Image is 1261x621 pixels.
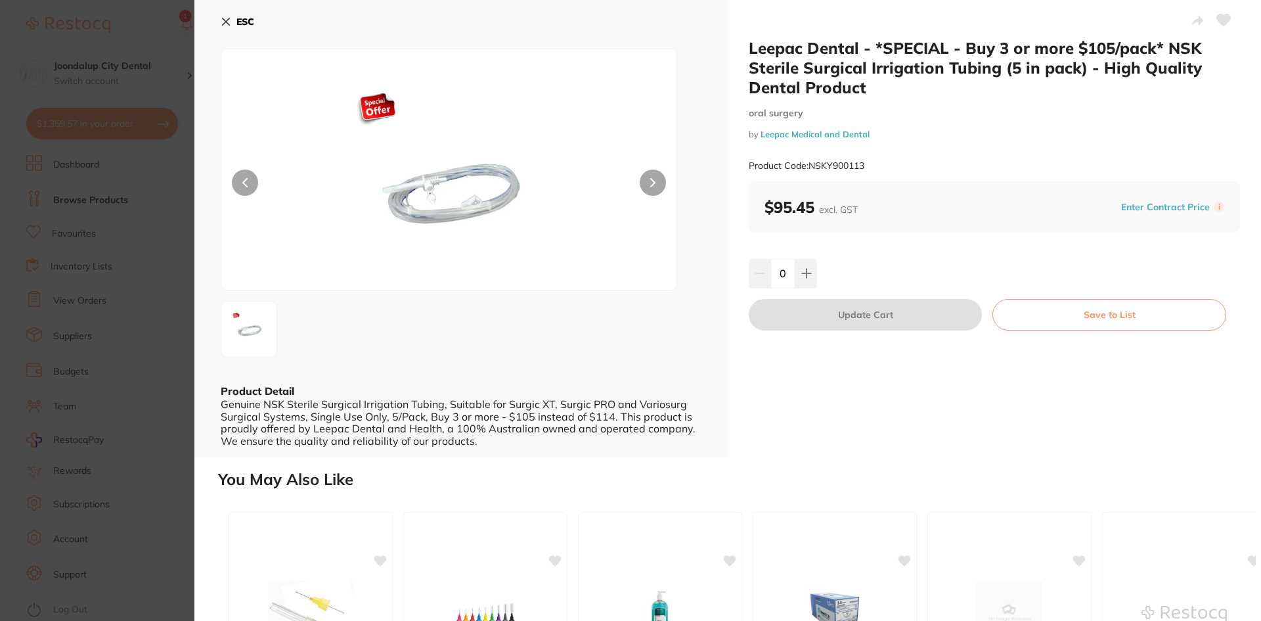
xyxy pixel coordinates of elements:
button: Save to List [992,299,1226,331]
h2: You May Also Like [218,471,1256,489]
button: Update Cart [749,299,982,331]
b: ESC [236,16,254,28]
a: Leepac Medical and Dental [761,129,870,139]
small: by [749,129,1240,139]
div: Genuine NSK Sterile Surgical Irrigation Tubing, Suitable for Surgic XT, Surgic PRO and Variosurg ... [221,398,701,447]
button: Enter Contract Price [1117,201,1214,214]
small: oral surgery [749,108,1240,119]
b: $95.45 [764,197,858,217]
span: excl. GST [819,204,858,216]
h2: Leepac Dental - *SPECIAL - Buy 3 or more $105/pack* NSK Sterile Surgical Irrigation Tubing (5 in ... [749,38,1240,97]
small: Product Code: NSKY900113 [749,160,864,172]
b: Product Detail [221,384,294,398]
label: i [1214,202,1224,212]
img: MTEzLXBuZw [313,82,586,290]
img: MTEzLXBuZw [225,306,273,353]
button: ESC [221,11,254,33]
